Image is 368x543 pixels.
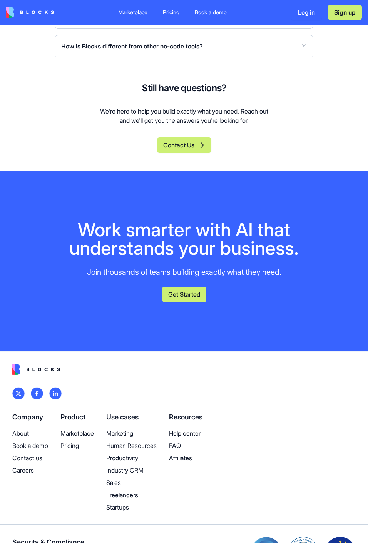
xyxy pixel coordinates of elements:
a: Pricing [157,5,186,19]
button: How is Blocks different from other no-code tools? [61,35,307,57]
span: Product [60,413,85,421]
a: Careers [12,466,48,475]
a: FAQ [169,441,202,450]
a: Human Resources [106,441,157,450]
img: logo [12,364,60,375]
span: How is Blocks different from other no-code tools? [61,42,203,51]
a: Marketplace [112,5,154,19]
a: About [12,429,48,438]
span: Resources [169,413,202,421]
a: Marketing [106,429,157,438]
p: We're here to help you build exactly what you need. Reach out and we'll get you the answers you'r... [98,107,270,125]
button: Contact Us [157,137,211,153]
a: Affiliates [169,453,202,463]
h3: Still have questions? [142,82,226,94]
div: Marketplace [118,8,147,16]
span: Company [12,413,43,421]
img: logo [6,7,54,18]
a: Startups [106,503,157,512]
button: Get Started [162,287,206,302]
a: Industry CRM [106,466,157,475]
a: Marketplace [60,429,94,438]
div: Book a demo [195,8,227,16]
div: Work smarter with AI that understands your business. [55,221,313,257]
img: logo [31,387,43,399]
button: Log in [291,5,322,20]
div: Pricing [163,8,179,16]
a: Contact us [12,453,48,463]
a: Pricing [60,441,94,450]
span: Use cases [106,413,139,421]
a: Freelancers [106,490,157,500]
div: Join thousands of teams building exactly what they need. [55,267,313,277]
a: Sales [106,478,157,487]
img: logo [12,387,25,399]
button: Sign up [328,5,362,20]
img: logo [49,387,62,399]
a: Book a demo [12,441,48,450]
a: Book a demo [189,5,233,19]
a: Help center [169,429,202,438]
a: Productivity [106,453,157,463]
